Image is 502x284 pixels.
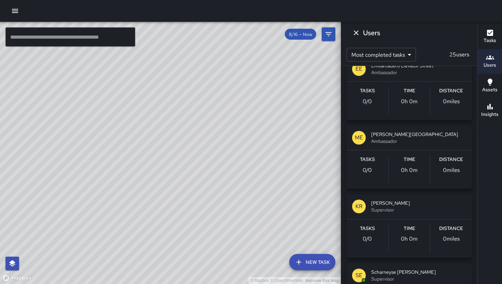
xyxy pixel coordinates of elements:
[360,225,375,232] h6: Tasks
[355,65,362,73] p: EE
[371,131,466,138] span: [PERSON_NAME][GEOGRAPHIC_DATA]
[443,97,460,106] p: 0 miles
[439,225,463,232] h6: Distance
[404,225,415,232] h6: Time
[401,97,418,106] p: 0h 0m
[347,57,472,120] button: EEEmbarcadero Elevator StreetAmbassadorTasks0/0Time0h 0mDistance0miles
[363,97,372,106] p: 0 / 0
[285,31,316,37] span: 8/16 — Now
[347,125,472,189] button: ME[PERSON_NAME][GEOGRAPHIC_DATA]AmbassadorTasks0/0Time0h 0mDistance0miles
[371,62,466,69] span: Embarcadero Elevator Street
[349,26,363,40] button: Dismiss
[478,74,502,98] button: Assets
[404,156,415,163] h6: Time
[289,254,335,270] button: New Task
[371,206,466,213] span: Supervisor
[439,87,463,95] h6: Distance
[363,27,380,38] h6: Users
[347,194,472,257] button: KR[PERSON_NAME]SupervisorTasks0/0Time0h 0mDistance0miles
[478,98,502,123] button: Insights
[371,69,466,76] span: Ambassador
[443,235,460,243] p: 0 miles
[484,37,496,44] h6: Tasks
[347,48,416,62] div: Most completed tasks
[322,27,335,41] button: Filters
[478,25,502,49] button: Tasks
[363,166,372,174] p: 0 / 0
[371,269,466,275] span: Scharneyse [PERSON_NAME]
[371,200,466,206] span: [PERSON_NAME]
[401,166,418,174] p: 0h 0m
[481,111,499,118] h6: Insights
[404,87,415,95] h6: Time
[355,134,363,142] p: ME
[401,235,418,243] p: 0h 0m
[484,62,496,69] h6: Users
[363,235,372,243] p: 0 / 0
[447,51,472,59] p: 25 users
[482,86,498,94] h6: Assets
[439,156,463,163] h6: Distance
[371,275,466,282] span: Supervisor
[478,49,502,74] button: Users
[443,166,460,174] p: 0 miles
[360,87,375,95] h6: Tasks
[371,138,466,145] span: Ambassador
[360,156,375,163] h6: Tasks
[355,202,362,211] p: KR
[355,271,362,280] p: SE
